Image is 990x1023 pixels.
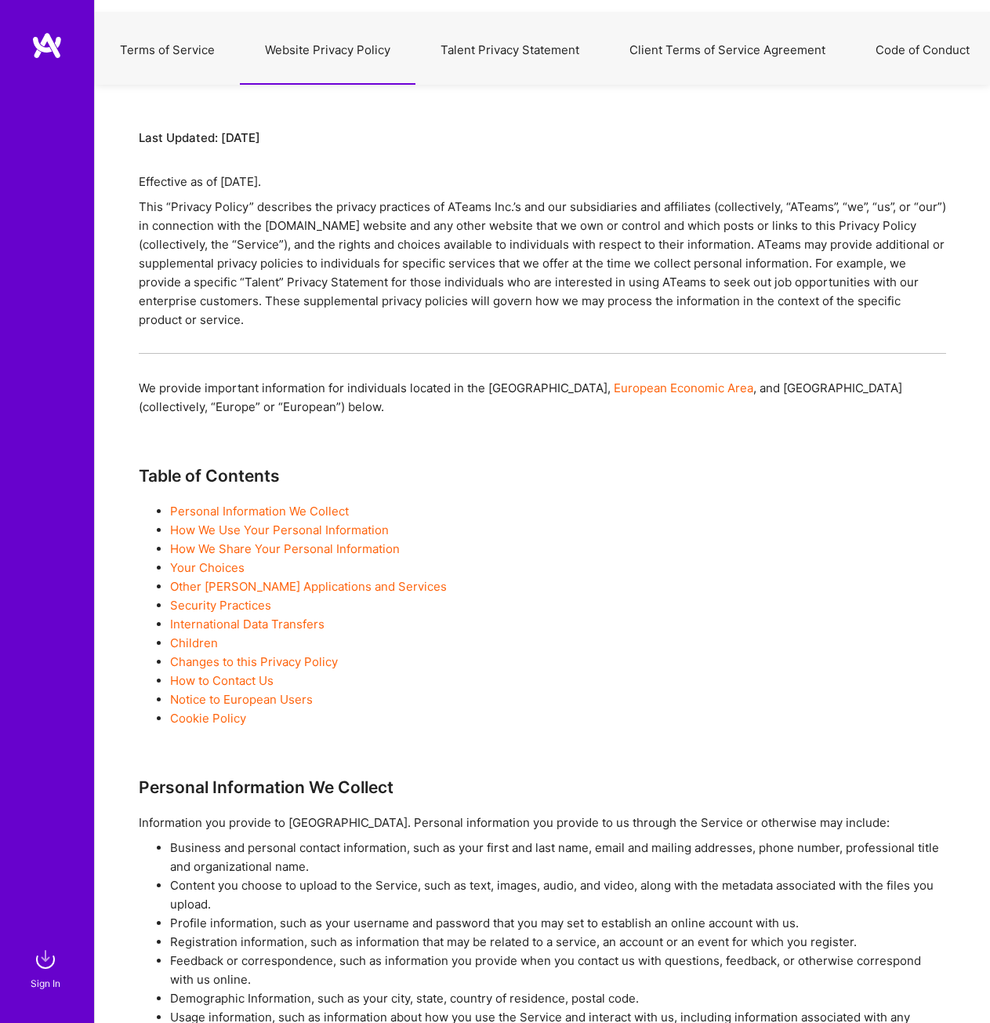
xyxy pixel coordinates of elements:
button: Terms of Service [95,16,240,85]
a: Security Practices [170,598,271,613]
a: How We Use Your Personal Information [170,522,389,537]
a: How We Share Your Personal Information [170,541,400,556]
li: Feedback or correspondence, such as information you provide when you contact us with questions, f... [170,952,946,989]
div: Information you provide to [GEOGRAPHIC_DATA]. Personal information you provide to us through the ... [139,814,946,832]
h3: Table of Contents [139,466,946,486]
li: Registration information, such as information that may be related to a service, an account or an ... [170,933,946,952]
img: logo [31,31,63,60]
div: Sign In [31,975,60,992]
button: Website Privacy Policy [240,16,415,85]
a: Other [PERSON_NAME] Applications and Services [170,579,447,594]
a: How to Contact Us [170,673,274,688]
img: sign in [30,944,61,975]
button: Client Terms of Service Agreement [604,16,850,85]
a: Your Choices [170,560,245,575]
a: sign inSign In [33,944,61,992]
div: Personal Information We Collect [139,777,946,797]
li: Business and personal contact information, such as your first and last name, email and mailing ad... [170,839,946,876]
a: Personal Information We Collect [170,504,349,519]
li: Content you choose to upload to the Service, such as text, images, audio, and video, along with t... [170,876,946,914]
div: Effective as of [DATE]. [139,173,946,191]
button: Talent Privacy Statement [415,16,604,85]
a: Notice to European Users [170,692,313,707]
li: Demographic Information, such as your city, state, country of residence, postal code. [170,989,946,1008]
a: Children [170,635,218,650]
div: We provide important information for individuals located in the [GEOGRAPHIC_DATA], , and [GEOGRAP... [139,379,946,417]
a: International Data Transfers [170,617,325,632]
div: This “Privacy Policy” describes the privacy practices of ATeams Inc.’s and our subsidiaries and a... [139,198,946,329]
a: European Economic Area [614,380,753,395]
li: Profile information, such as your username and password that you may set to establish an online a... [170,914,946,933]
a: Changes to this Privacy Policy [170,654,338,669]
a: Cookie Policy [170,711,246,726]
div: Last Updated: [DATE] [139,129,946,147]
